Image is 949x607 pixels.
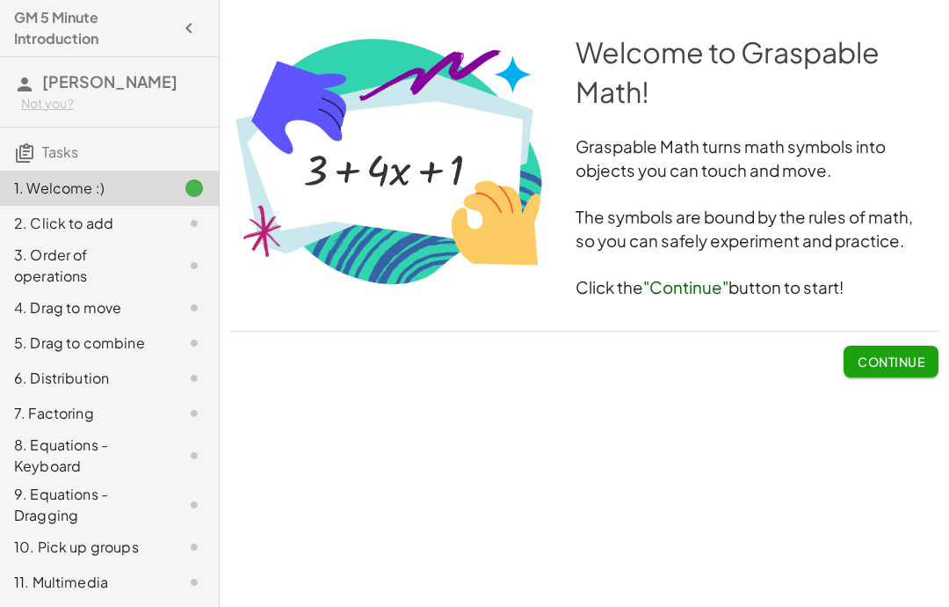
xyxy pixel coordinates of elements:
[14,7,173,49] h4: GM 5 Minute Introduction
[14,178,156,199] div: 1. Welcome :)
[844,346,938,377] button: Continue
[184,368,205,389] i: Task not started.
[21,95,205,113] div: Not you?
[14,245,156,287] div: 3. Order of operations
[230,33,547,289] img: 0693f8568b74c82c9916f7e4627066a63b0fb68adf4cbd55bb6660eff8c96cd8.png
[858,354,924,369] span: Continue
[184,445,205,466] i: Task not started.
[576,34,884,109] span: Welcome to Graspable Math!
[184,403,205,424] i: Task not started.
[184,572,205,593] i: Task not started.
[42,143,78,161] span: Tasks
[14,368,156,389] div: 6. Distribution
[643,277,728,297] span: "Continue"
[14,213,156,234] div: 2. Click to add
[42,71,177,91] span: [PERSON_NAME]
[14,484,156,526] div: 9. Equations - Dragging
[14,435,156,477] div: 8. Equations - Keyboard
[14,333,156,354] div: 5. Drag to combine
[184,333,205,354] i: Task not started.
[230,276,938,300] h3: Click the button to start!
[184,297,205,318] i: Task not started.
[14,297,156,318] div: 4. Drag to move
[14,572,156,593] div: 11. Multimedia
[230,230,938,253] h3: so you can safely experiment and practice.
[184,178,205,199] i: Task finished.
[14,537,156,558] div: 10. Pick up groups
[184,537,205,558] i: Task not started.
[184,255,205,276] i: Task not started.
[184,494,205,516] i: Task not started.
[230,135,938,159] h3: Graspable Math turns math symbols into
[14,403,156,424] div: 7. Factoring
[184,213,205,234] i: Task not started.
[230,159,938,183] h3: objects you can touch and move.
[230,206,938,230] h3: The symbols are bound by the rules of math,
